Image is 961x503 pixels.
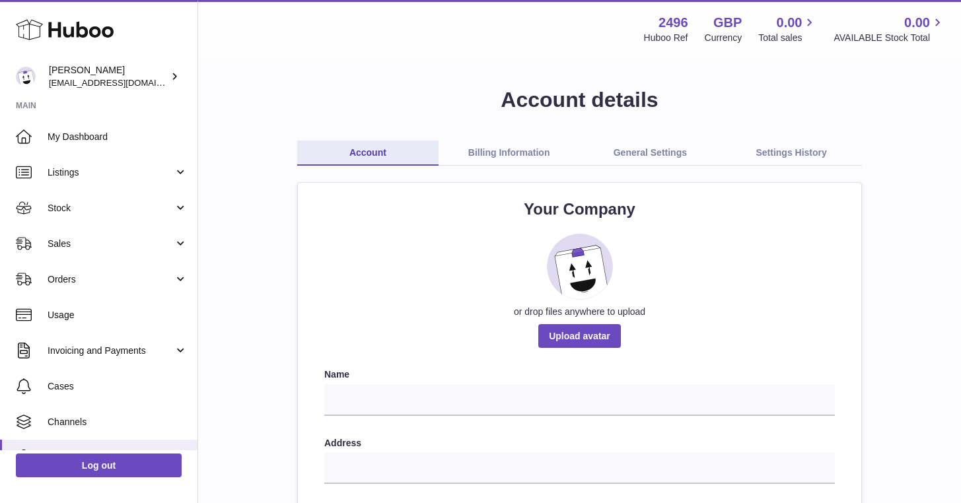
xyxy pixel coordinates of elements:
strong: GBP [713,14,742,32]
span: Total sales [758,32,817,44]
span: My Dashboard [48,131,188,143]
h2: Your Company [324,199,835,220]
span: Orders [48,273,174,286]
a: General Settings [580,141,721,166]
span: 0.00 [777,14,802,32]
a: 0.00 AVAILABLE Stock Total [834,14,945,44]
label: Address [324,437,835,450]
span: 0.00 [904,14,930,32]
div: or drop files anywhere to upload [324,306,835,318]
span: Channels [48,416,188,428]
span: AVAILABLE Stock Total [834,32,945,44]
img: sales@distore.co.uk [16,67,36,86]
span: Stock [48,202,174,215]
span: Invoicing and Payments [48,345,174,357]
div: [PERSON_NAME] [49,64,168,89]
a: 0.00 Total sales [758,14,817,44]
strong: 2496 [658,14,688,32]
a: Settings History [721,141,862,166]
span: Usage [48,309,188,321]
span: Listings [48,166,174,179]
div: Huboo Ref [644,32,688,44]
a: Billing Information [439,141,580,166]
a: Account [297,141,439,166]
img: placeholder_image.svg [547,234,613,300]
h1: Account details [219,86,940,114]
a: Log out [16,453,182,477]
span: Cases [48,380,188,393]
div: Currency [705,32,742,44]
label: Name [324,368,835,381]
span: Sales [48,238,174,250]
span: Upload avatar [538,324,621,348]
span: [EMAIL_ADDRESS][DOMAIN_NAME] [49,77,194,88]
